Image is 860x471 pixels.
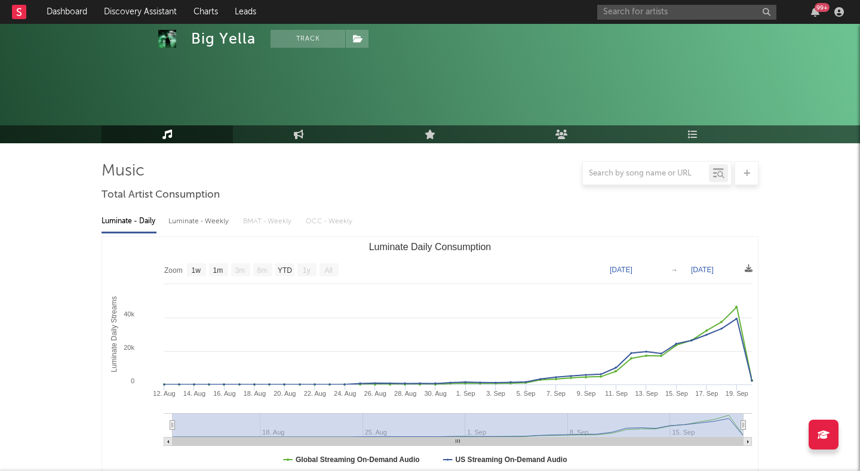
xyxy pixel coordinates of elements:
[235,266,245,275] text: 3m
[635,390,658,397] text: 13. Sep
[811,7,819,17] button: 99+
[394,390,416,397] text: 28. Aug
[303,266,311,275] text: 1y
[278,266,292,275] text: YTD
[124,344,134,351] text: 20k
[364,390,386,397] text: 26. Aug
[726,390,748,397] text: 19. Sep
[213,390,235,397] text: 16. Aug
[213,266,223,275] text: 1m
[164,266,183,275] text: Zoom
[577,390,596,397] text: 9. Sep
[369,242,492,252] text: Luminate Daily Consumption
[665,390,688,397] text: 15. Sep
[424,390,446,397] text: 30. Aug
[168,211,231,232] div: Luminate - Weekly
[271,30,345,48] button: Track
[102,188,220,202] span: Total Artist Consumption
[244,390,266,397] text: 18. Aug
[456,390,475,397] text: 1. Sep
[486,390,505,397] text: 3. Sep
[183,390,205,397] text: 14. Aug
[296,455,420,464] text: Global Streaming On-Demand Audio
[153,390,175,397] text: 12. Aug
[191,30,256,48] div: Big Yella
[517,390,536,397] text: 5. Sep
[102,211,156,232] div: Luminate - Daily
[610,266,632,274] text: [DATE]
[192,266,201,275] text: 1w
[334,390,356,397] text: 24. Aug
[124,310,134,318] text: 40k
[815,3,830,12] div: 99 +
[691,266,714,274] text: [DATE]
[583,169,709,178] input: Search by song name or URL
[324,266,332,275] text: All
[456,455,567,464] text: US Streaming On-Demand Audio
[257,266,268,275] text: 6m
[605,390,628,397] text: 11. Sep
[546,390,566,397] text: 7. Sep
[671,266,678,274] text: →
[274,390,296,397] text: 20. Aug
[597,5,776,20] input: Search for artists
[304,390,326,397] text: 22. Aug
[695,390,718,397] text: 17. Sep
[110,296,118,372] text: Luminate Daily Streams
[131,377,134,384] text: 0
